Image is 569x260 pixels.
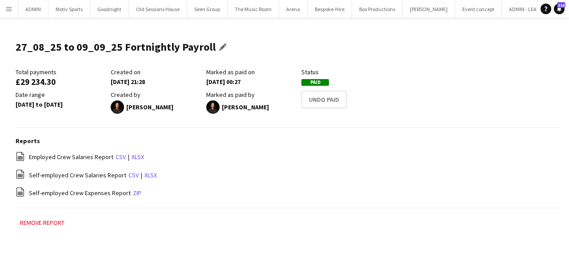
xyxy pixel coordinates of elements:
[206,78,297,86] div: [DATE] 00:27
[133,189,141,197] a: zip
[128,171,139,179] a: csv
[18,0,48,18] button: ADMIN
[16,68,106,76] div: Total payments
[16,152,560,163] div: |
[16,91,106,99] div: Date range
[111,78,201,86] div: [DATE] 21:28
[187,0,228,18] button: Seen Group
[455,0,502,18] button: Event concept
[16,78,106,86] div: £29 234.30
[206,91,297,99] div: Marked as paid by
[228,0,279,18] button: The Music Room
[206,100,297,114] div: [PERSON_NAME]
[16,100,106,108] div: [DATE] to [DATE]
[90,0,129,18] button: Goodnight
[144,171,157,179] a: xlsx
[279,0,308,18] button: Arena
[554,4,565,14] a: 116
[308,0,352,18] button: Bespoke-Hire
[16,217,69,228] button: Remove report
[111,100,201,114] div: [PERSON_NAME]
[132,153,144,161] a: xlsx
[111,91,201,99] div: Created by
[352,0,403,18] button: Box Productions
[301,68,392,76] div: Status
[16,169,560,180] div: |
[129,0,187,18] button: Old Sessions House
[29,153,113,161] span: Employed Crew Salaries Report
[29,189,131,197] span: Self-employed Crew Expenses Report
[557,2,565,8] span: 116
[206,68,297,76] div: Marked as paid on
[403,0,455,18] button: [PERSON_NAME]
[116,153,126,161] a: csv
[301,79,329,86] span: Paid
[111,68,201,76] div: Created on
[502,0,549,18] button: ADMIN - LEAVE
[16,40,216,54] h1: 27_08_25 to 09_09_25 Fortnightly Payroll
[29,171,126,179] span: Self-employed Crew Salaries Report
[16,137,560,145] h3: Reports
[301,91,347,108] button: Undo Paid
[48,0,90,18] button: Motiv Sports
